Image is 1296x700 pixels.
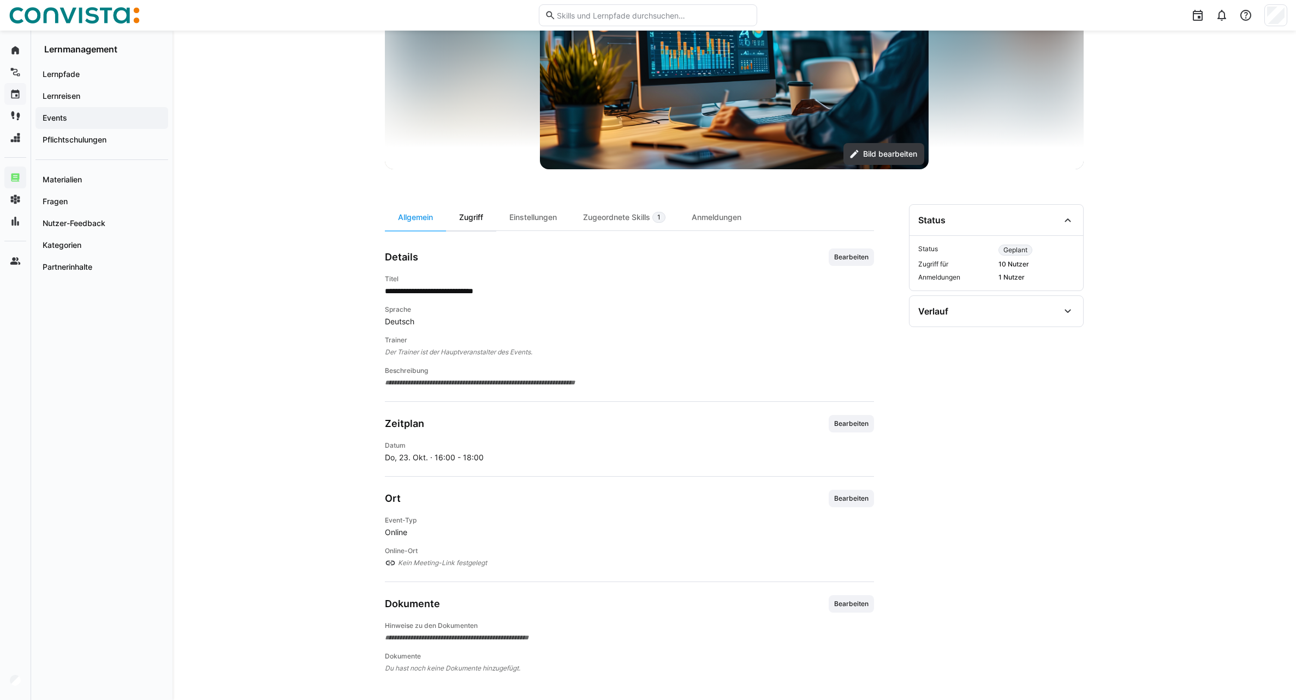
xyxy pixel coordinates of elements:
[385,347,874,358] span: Der Trainer ist der Hauptveranstalter des Events.
[833,494,870,503] span: Bearbeiten
[385,652,874,661] h4: Dokumente
[829,490,874,507] button: Bearbeiten
[385,305,874,314] h4: Sprache
[833,253,870,262] span: Bearbeiten
[918,215,946,226] div: Status
[998,273,1074,282] span: 1 Nutzer
[385,441,484,450] h4: Datum
[833,419,870,428] span: Bearbeiten
[385,204,446,230] div: Allgemein
[496,204,570,230] div: Einstellungen
[385,316,874,327] span: Deutsch
[829,415,874,432] button: Bearbeiten
[385,598,440,610] h3: Dokumente
[843,143,924,165] button: Bild bearbeiten
[918,245,994,256] span: Status
[918,260,994,269] span: Zugriff für
[385,418,424,430] h3: Zeitplan
[385,527,874,538] span: Online
[385,251,418,263] h3: Details
[385,516,874,525] h4: Event-Typ
[385,336,874,345] h4: Trainer
[829,248,874,266] button: Bearbeiten
[861,149,919,159] span: Bild bearbeiten
[446,204,496,230] div: Zugriff
[556,10,751,20] input: Skills und Lernpfade durchsuchen…
[385,663,874,674] span: Du hast noch keine Dokumente hinzugefügt.
[679,204,754,230] div: Anmeldungen
[385,621,874,630] h4: Hinweise zu den Dokumenten
[385,547,874,555] h4: Online-Ort
[829,595,874,613] button: Bearbeiten
[385,493,401,505] h3: Ort
[918,306,948,317] div: Verlauf
[918,273,994,282] span: Anmeldungen
[1003,246,1027,254] span: Geplant
[570,204,679,230] div: Zugeordnete Skills
[385,452,484,463] span: Do, 23. Okt. · 16:00 - 18:00
[398,557,874,568] span: Kein Meeting-Link festgelegt
[385,275,874,283] h4: Titel
[998,260,1074,269] span: 10 Nutzer
[385,366,874,375] h4: Beschreibung
[833,600,870,608] span: Bearbeiten
[657,213,661,222] span: 1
